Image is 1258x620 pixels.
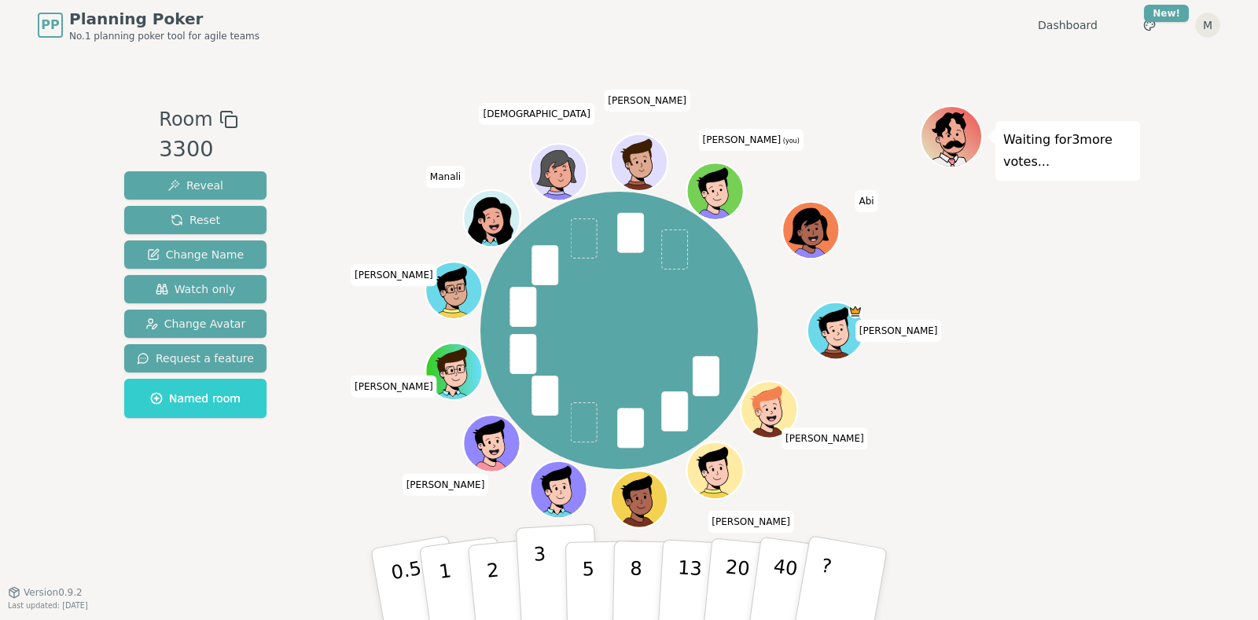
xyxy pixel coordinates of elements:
[8,601,88,610] span: Last updated: [DATE]
[38,8,259,42] a: PPPlanning PokerNo.1 planning poker tool for agile teams
[781,138,800,145] span: (you)
[1038,17,1098,33] a: Dashboard
[403,473,489,495] span: Click to change your name
[351,375,437,397] span: Click to change your name
[145,316,246,332] span: Change Avatar
[124,310,267,338] button: Change Avatar
[699,129,804,151] span: Click to change your name
[24,586,83,599] span: Version 0.9.2
[124,171,267,200] button: Reveal
[1135,11,1164,39] button: New!
[708,511,794,533] span: Click to change your name
[480,103,594,125] span: Click to change your name
[171,212,220,228] span: Reset
[1144,5,1189,22] div: New!
[150,391,241,406] span: Named room
[147,247,244,262] span: Change Name
[124,275,267,303] button: Watch only
[41,16,59,35] span: PP
[351,264,437,286] span: Click to change your name
[1003,129,1132,173] p: Waiting for 3 more votes...
[604,90,690,112] span: Click to change your name
[124,240,267,269] button: Change Name
[137,350,254,366] span: Request a feature
[159,105,212,134] span: Room
[124,344,267,372] button: Request a feature
[124,379,267,418] button: Named room
[69,8,259,30] span: Planning Poker
[167,178,223,193] span: Reveal
[689,164,742,218] button: Click to change your avatar
[8,586,83,599] button: Version0.9.2
[156,281,236,297] span: Watch only
[124,206,267,234] button: Reset
[855,190,877,212] span: Click to change your name
[426,166,465,188] span: Click to change your name
[848,304,863,318] span: Dan is the host
[855,320,942,342] span: Click to change your name
[1195,13,1220,38] button: M
[69,30,259,42] span: No.1 planning poker tool for agile teams
[782,427,868,449] span: Click to change your name
[159,134,237,166] div: 3300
